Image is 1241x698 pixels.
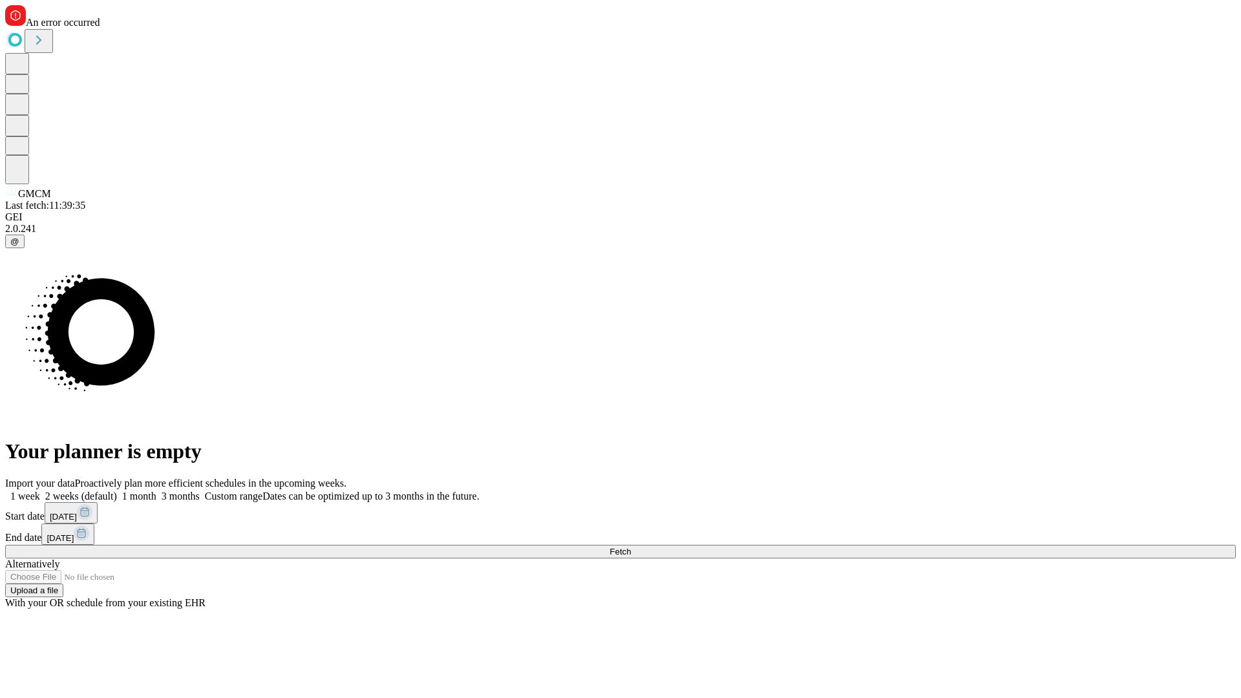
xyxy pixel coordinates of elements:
div: End date [5,523,1236,545]
button: [DATE] [45,502,98,523]
span: Last fetch: 11:39:35 [5,200,85,211]
span: An error occurred [26,17,100,28]
span: Proactively plan more efficient schedules in the upcoming weeks. [75,478,346,489]
div: 2.0.241 [5,223,1236,235]
div: GEI [5,211,1236,223]
button: Upload a file [5,584,63,597]
h1: Your planner is empty [5,439,1236,463]
button: [DATE] [41,523,94,545]
button: @ [5,235,25,248]
span: @ [10,237,19,246]
span: Custom range [205,491,262,502]
span: With your OR schedule from your existing EHR [5,597,206,608]
button: Fetch [5,545,1236,558]
span: Dates can be optimized up to 3 months in the future. [262,491,479,502]
span: 1 month [122,491,156,502]
span: [DATE] [50,512,77,522]
span: Import your data [5,478,75,489]
span: 2 weeks (default) [45,491,117,502]
span: [DATE] [47,533,74,543]
span: 1 week [10,491,40,502]
span: Fetch [610,547,631,556]
span: Alternatively [5,558,59,569]
span: 3 months [162,491,200,502]
div: Start date [5,502,1236,523]
span: GMCM [18,188,51,199]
